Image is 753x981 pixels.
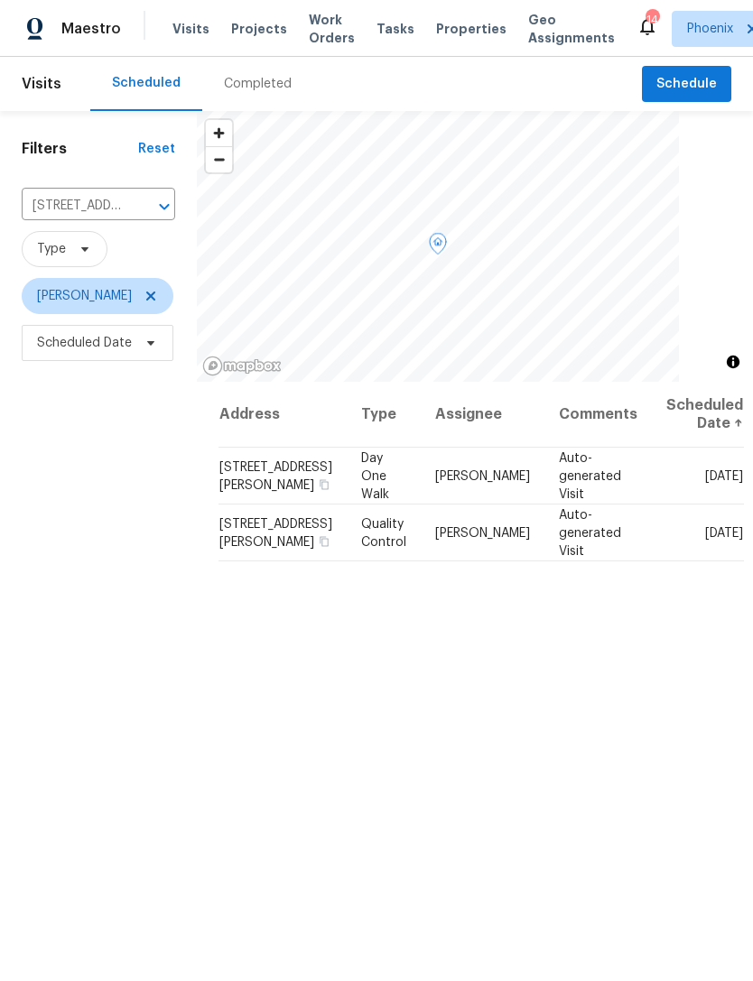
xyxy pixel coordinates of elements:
[37,334,132,352] span: Scheduled Date
[376,23,414,35] span: Tasks
[316,532,332,549] button: Copy Address
[202,356,282,376] a: Mapbox homepage
[642,66,731,103] button: Schedule
[421,382,544,448] th: Assignee
[219,517,332,548] span: [STREET_ADDRESS][PERSON_NAME]
[206,146,232,172] button: Zoom out
[37,287,132,305] span: [PERSON_NAME]
[61,20,121,38] span: Maestro
[436,20,507,38] span: Properties
[705,469,743,482] span: [DATE]
[435,526,530,539] span: [PERSON_NAME]
[138,140,175,158] div: Reset
[112,74,181,92] div: Scheduled
[224,75,292,93] div: Completed
[722,351,744,373] button: Toggle attribution
[22,64,61,104] span: Visits
[559,451,621,500] span: Auto-generated Visit
[219,460,332,491] span: [STREET_ADDRESS][PERSON_NAME]
[361,451,389,500] span: Day One Walk
[429,233,447,261] div: Map marker
[206,120,232,146] button: Zoom in
[37,240,66,258] span: Type
[309,11,355,47] span: Work Orders
[231,20,287,38] span: Projects
[544,382,652,448] th: Comments
[728,352,739,372] span: Toggle attribution
[705,526,743,539] span: [DATE]
[197,111,679,382] canvas: Map
[22,192,125,220] input: Search for an address...
[206,147,232,172] span: Zoom out
[347,382,421,448] th: Type
[646,11,658,29] div: 14
[22,140,138,158] h1: Filters
[361,517,406,548] span: Quality Control
[218,382,347,448] th: Address
[652,382,744,448] th: Scheduled Date ↑
[172,20,209,38] span: Visits
[316,476,332,492] button: Copy Address
[656,73,717,96] span: Schedule
[435,469,530,482] span: [PERSON_NAME]
[528,11,615,47] span: Geo Assignments
[559,508,621,557] span: Auto-generated Visit
[687,20,733,38] span: Phoenix
[152,194,177,219] button: Open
